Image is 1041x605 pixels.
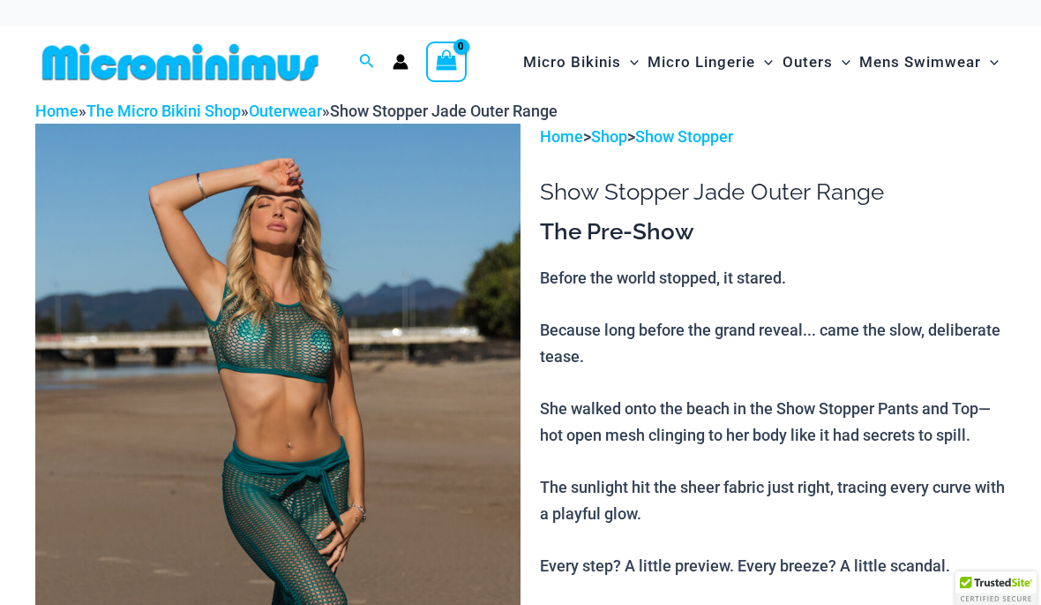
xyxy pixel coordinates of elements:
[540,178,1006,206] h1: Show Stopper Jade Outer Range
[393,54,408,70] a: Account icon link
[833,40,850,85] span: Menu Toggle
[35,42,326,82] img: MM SHOP LOGO FLAT
[783,40,833,85] span: Outers
[540,217,1006,247] h3: The Pre-Show
[859,40,981,85] span: Mens Swimwear
[35,102,79,120] a: Home
[635,127,733,146] a: Show Stopper
[591,127,627,146] a: Shop
[643,35,777,89] a: Micro LingerieMenu ToggleMenu Toggle
[523,40,621,85] span: Micro Bikinis
[955,571,1037,605] div: TrustedSite Certified
[516,33,1006,92] nav: Site Navigation
[35,102,558,120] span: » » »
[778,35,855,89] a: OutersMenu ToggleMenu Toggle
[755,40,773,85] span: Menu Toggle
[519,35,643,89] a: Micro BikinisMenu ToggleMenu Toggle
[621,40,639,85] span: Menu Toggle
[855,35,1003,89] a: Mens SwimwearMenu ToggleMenu Toggle
[359,51,375,73] a: Search icon link
[540,124,1006,150] p: > >
[330,102,558,120] span: Show Stopper Jade Outer Range
[981,40,999,85] span: Menu Toggle
[86,102,241,120] a: The Micro Bikini Shop
[648,40,755,85] span: Micro Lingerie
[249,102,322,120] a: Outerwear
[540,127,583,146] a: Home
[426,42,467,82] a: View Shopping Cart, empty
